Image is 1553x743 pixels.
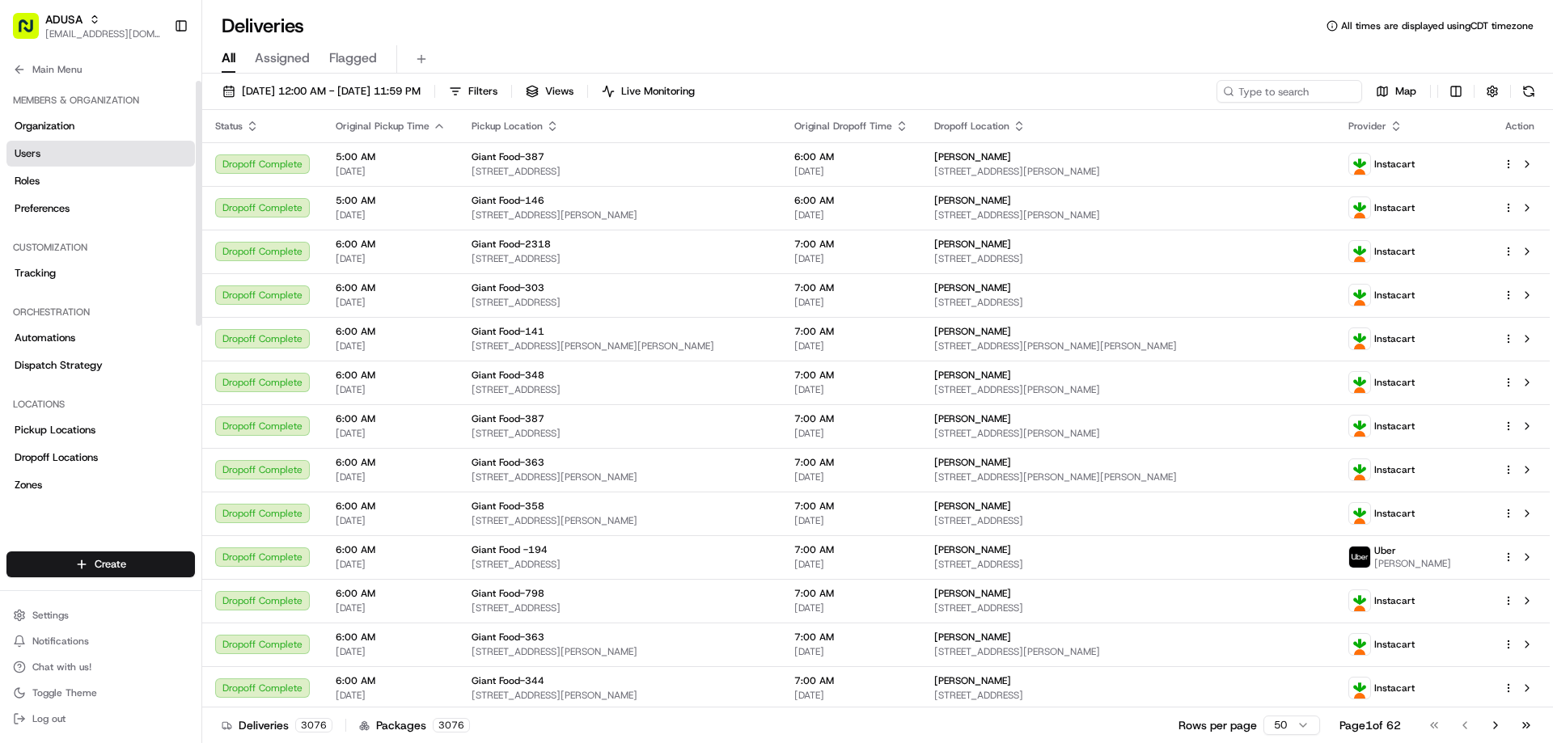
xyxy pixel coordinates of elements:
[472,165,768,178] span: [STREET_ADDRESS]
[472,543,548,556] span: Giant Food -194
[15,358,103,373] span: Dispatch Strategy
[934,471,1323,483] span: [STREET_ADDRESS][PERSON_NAME][PERSON_NAME]
[1349,459,1370,480] img: profile_instacart_ahold_partner.png
[1349,154,1370,175] img: profile_instacart_ahold_partner.png
[15,174,40,188] span: Roles
[1374,594,1415,607] span: Instacart
[934,296,1323,309] span: [STREET_ADDRESS]
[6,604,195,627] button: Settings
[794,456,908,469] span: 7:00 AM
[336,383,446,396] span: [DATE]
[472,325,544,338] span: Giant Food-141
[6,656,195,678] button: Chat with us!
[433,718,470,732] div: 3076
[1503,120,1537,133] div: Action
[1349,590,1370,611] img: profile_instacart_ahold_partner.png
[934,456,1011,469] span: [PERSON_NAME]
[1339,717,1401,733] div: Page 1 of 62
[16,236,29,249] div: 📗
[1374,376,1415,389] span: Instacart
[336,412,446,425] span: 6:00 AM
[794,689,908,702] span: [DATE]
[595,80,702,103] button: Live Monitoring
[45,27,161,40] button: [EMAIL_ADDRESS][DOMAIN_NAME]
[468,84,497,99] span: Filters
[472,427,768,440] span: [STREET_ADDRESS]
[336,456,446,469] span: 6:00 AM
[45,11,83,27] button: ADUSA
[934,645,1323,658] span: [STREET_ADDRESS][PERSON_NAME]
[1217,80,1362,103] input: Type to search
[472,383,768,396] span: [STREET_ADDRESS]
[472,674,544,687] span: Giant Food-344
[215,120,243,133] span: Status
[794,238,908,251] span: 7:00 AM
[242,84,421,99] span: [DATE] 12:00 AM - [DATE] 11:59 PM
[15,266,56,281] span: Tracking
[794,471,908,483] span: [DATE]
[329,49,377,68] span: Flagged
[472,514,768,527] span: [STREET_ADDRESS][PERSON_NAME]
[222,49,235,68] span: All
[336,602,446,614] span: [DATE]
[934,340,1323,353] span: [STREET_ADDRESS][PERSON_NAME][PERSON_NAME]
[472,194,544,207] span: Giant Food-146
[336,645,446,658] span: [DATE]
[336,369,446,382] span: 6:00 AM
[1374,420,1415,433] span: Instacart
[1349,678,1370,699] img: profile_instacart_ahold_partner.png
[336,558,446,571] span: [DATE]
[472,296,768,309] span: [STREET_ADDRESS]
[1374,332,1415,345] span: Instacart
[15,119,74,133] span: Organization
[1349,197,1370,218] img: profile_instacart_ahold_partner.png
[42,104,267,121] input: Clear
[794,674,908,687] span: 7:00 AM
[794,296,908,309] span: [DATE]
[472,689,768,702] span: [STREET_ADDRESS][PERSON_NAME]
[794,209,908,222] span: [DATE]
[6,707,195,730] button: Log out
[95,557,126,572] span: Create
[794,281,908,294] span: 7:00 AM
[1517,80,1540,103] button: Refresh
[934,587,1011,600] span: [PERSON_NAME]
[934,165,1323,178] span: [STREET_ADDRESS][PERSON_NAME]
[6,417,195,443] a: Pickup Locations
[295,718,332,732] div: 3076
[794,383,908,396] span: [DATE]
[1374,201,1415,214] span: Instacart
[472,369,544,382] span: Giant Food-348
[32,661,91,673] span: Chat with us!
[336,689,446,702] span: [DATE]
[6,260,195,286] a: Tracking
[55,154,265,171] div: Start new chat
[934,412,1011,425] span: [PERSON_NAME]
[215,80,428,103] button: [DATE] 12:00 AM - [DATE] 11:59 PM
[1395,84,1416,99] span: Map
[336,281,446,294] span: 6:00 AM
[6,141,195,167] a: Users
[336,194,446,207] span: 5:00 AM
[336,325,446,338] span: 6:00 AM
[359,717,470,733] div: Packages
[518,80,581,103] button: Views
[32,712,66,725] span: Log out
[794,412,908,425] span: 7:00 AM
[161,274,196,286] span: Pylon
[336,120,430,133] span: Original Pickup Time
[336,543,446,556] span: 6:00 AM
[336,340,446,353] span: [DATE]
[1349,328,1370,349] img: profile_instacart_ahold_partner.png
[794,325,908,338] span: 7:00 AM
[6,234,195,260] div: Customization
[32,609,69,622] span: Settings
[472,252,768,265] span: [STREET_ADDRESS]
[794,150,908,163] span: 6:00 AM
[794,120,892,133] span: Original Dropoff Time
[934,427,1323,440] span: [STREET_ADDRESS][PERSON_NAME]
[1179,717,1257,733] p: Rows per page
[794,587,908,600] span: 7:00 AM
[794,543,908,556] span: 7:00 AM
